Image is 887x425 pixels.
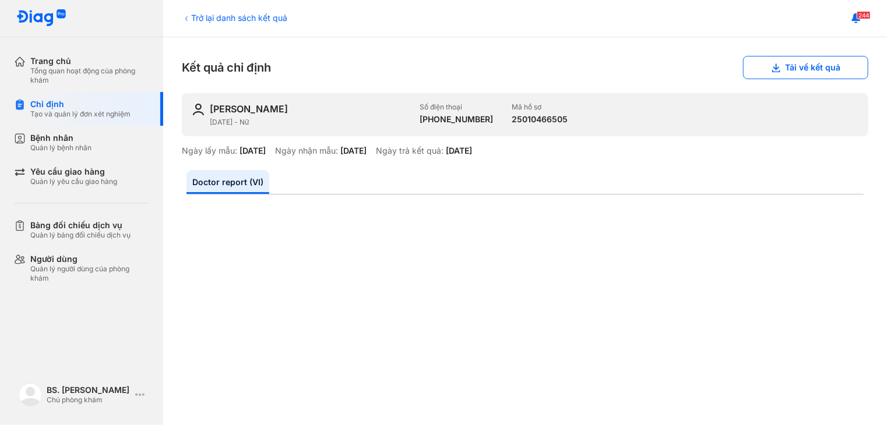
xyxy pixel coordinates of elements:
[275,146,338,156] div: Ngày nhận mẫu:
[30,109,131,119] div: Tạo và quản lý đơn xét nghiệm
[30,220,131,231] div: Bảng đối chiếu dịch vụ
[47,385,131,395] div: BS. [PERSON_NAME]
[512,114,568,125] div: 25010466505
[191,102,205,116] img: user-icon
[30,167,117,177] div: Yêu cầu giao hàng
[19,383,42,406] img: logo
[30,133,91,143] div: Bệnh nhân
[30,143,91,153] div: Quản lý bệnh nhân
[340,146,367,156] div: [DATE]
[210,118,410,127] div: [DATE] - Nữ
[16,9,66,27] img: logo
[182,56,868,79] div: Kết quả chỉ định
[30,264,149,283] div: Quản lý người dùng của phòng khám
[30,66,149,85] div: Tổng quan hoạt động của phòng khám
[420,102,493,112] div: Số điện thoại
[30,177,117,186] div: Quản lý yêu cầu giao hàng
[30,99,131,109] div: Chỉ định
[182,12,287,24] div: Trở lại danh sách kết quả
[30,231,131,240] div: Quản lý bảng đối chiếu dịch vụ
[420,114,493,125] div: [PHONE_NUMBER]
[446,146,472,156] div: [DATE]
[30,56,149,66] div: Trang chủ
[512,102,568,112] div: Mã hồ sơ
[182,146,237,156] div: Ngày lấy mẫu:
[857,11,871,19] span: 244
[240,146,266,156] div: [DATE]
[47,395,131,405] div: Chủ phòng khám
[30,254,149,264] div: Người dùng
[743,56,868,79] button: Tải về kết quả
[186,170,269,194] a: Doctor report (VI)
[376,146,443,156] div: Ngày trả kết quả:
[210,102,288,115] div: [PERSON_NAME]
